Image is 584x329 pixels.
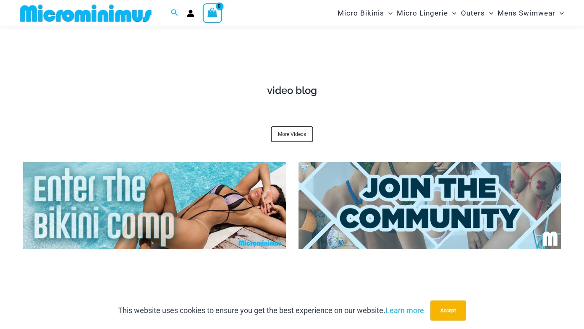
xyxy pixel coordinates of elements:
img: Enter Bikini Comp [23,162,286,250]
a: Search icon link [171,8,178,18]
span: Menu Toggle [555,3,564,24]
h4: video blog [23,85,561,97]
img: Join Community 2 [299,162,561,250]
nav: Site Navigation [334,1,567,25]
span: Micro Lingerie [397,3,448,24]
span: Outers [461,3,485,24]
img: MM SHOP LOGO FLAT [17,4,155,23]
a: Micro BikinisMenu ToggleMenu Toggle [335,3,395,24]
a: OutersMenu ToggleMenu Toggle [459,3,495,24]
button: Accept [430,300,466,321]
span: Mens Swimwear [498,3,555,24]
span: Menu Toggle [384,3,393,24]
span: Micro Bikinis [338,3,384,24]
span: Menu Toggle [448,3,456,24]
a: Micro LingerieMenu ToggleMenu Toggle [395,3,458,24]
a: Account icon link [187,10,194,17]
a: Mens SwimwearMenu ToggleMenu Toggle [495,3,566,24]
a: Learn more [385,306,424,315]
p: This website uses cookies to ensure you get the best experience on our website. [118,304,424,317]
a: More Videos [271,126,313,142]
span: Menu Toggle [485,3,493,24]
a: View Shopping Cart, empty [203,3,222,23]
